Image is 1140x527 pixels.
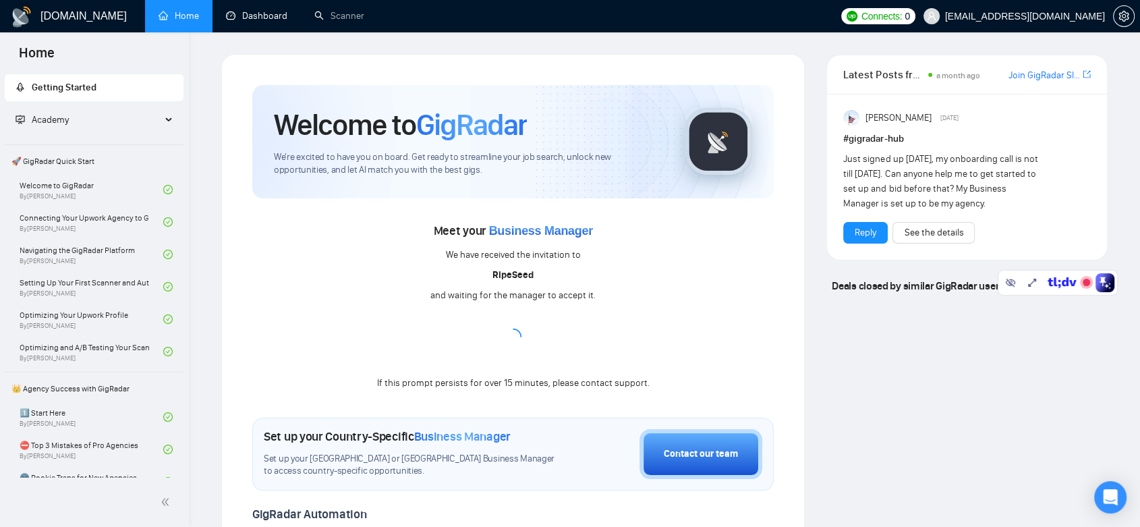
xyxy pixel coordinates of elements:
span: [PERSON_NAME] [865,111,932,126]
a: Join GigRadar Slack Community [1008,68,1080,83]
b: RipeSeed [492,269,534,281]
span: 🚀 GigRadar Quick Start [6,148,182,175]
span: check-circle [163,477,173,487]
a: Navigating the GigRadar PlatformBy[PERSON_NAME] [20,240,163,269]
h1: Welcome to [274,107,527,143]
h1: Set up your Country-Specific [264,429,511,444]
a: Reply [855,225,876,240]
a: export [1083,68,1091,81]
div: Contact our team [664,447,738,462]
a: setting [1113,11,1135,22]
div: If this prompt persists for over 15 minutes, please contact support. [377,376,650,391]
span: check-circle [163,412,173,422]
button: Contact our team [639,429,762,479]
span: 0 [905,9,910,24]
a: searchScanner [314,10,364,22]
span: a month ago [936,71,980,80]
span: Latest Posts from the GigRadar Community [843,66,923,83]
a: dashboardDashboard [226,10,287,22]
button: setting [1113,5,1135,27]
span: check-circle [163,282,173,292]
span: user [927,11,936,21]
span: check-circle [163,185,173,194]
span: We're excited to have you on board. Get ready to streamline your job search, unlock new opportuni... [274,151,663,177]
button: Reply [843,222,888,244]
span: export [1083,69,1091,80]
span: Set up your [GEOGRAPHIC_DATA] or [GEOGRAPHIC_DATA] Business Manager to access country-specific op... [264,453,563,478]
span: Connects: [861,9,902,24]
span: check-circle [163,314,173,324]
a: ⛔ Top 3 Mistakes of Pro AgenciesBy[PERSON_NAME] [20,435,163,464]
a: 1️⃣ Start HereBy[PERSON_NAME] [20,402,163,432]
span: check-circle [163,217,173,227]
a: Setting Up Your First Scanner and Auto-BidderBy[PERSON_NAME] [20,272,163,302]
span: check-circle [163,250,173,259]
span: Meet your [434,223,593,238]
a: Welcome to GigRadarBy[PERSON_NAME] [20,175,163,204]
img: gigradar-logo.png [685,108,752,175]
a: homeHome [159,10,199,22]
span: Home [8,43,65,72]
span: [DATE] [940,112,959,124]
span: Deals closed by similar GigRadar users [826,274,1009,298]
h1: # gigradar-hub [843,132,1091,146]
span: GigRadar [416,107,527,143]
span: Academy [16,114,69,126]
div: and waiting for the manager to accept it. [430,288,596,303]
span: check-circle [163,347,173,356]
button: See the details [892,222,975,244]
div: Open Intercom Messenger [1094,481,1127,514]
a: See the details [904,225,963,240]
span: Business Manager [489,224,593,238]
a: Connecting Your Upwork Agency to GigRadarBy[PERSON_NAME] [20,207,163,237]
span: Business Manager [414,429,511,444]
span: fund-projection-screen [16,115,25,124]
span: Getting Started [32,82,96,93]
span: double-left [161,495,174,509]
img: upwork-logo.png [847,11,857,22]
img: logo [11,6,32,28]
a: Optimizing and A/B Testing Your Scanner for Better ResultsBy[PERSON_NAME] [20,337,163,366]
span: loading [502,325,525,348]
span: rocket [16,82,25,92]
a: Optimizing Your Upwork ProfileBy[PERSON_NAME] [20,304,163,334]
span: 👑 Agency Success with GigRadar [6,375,182,402]
div: Just signed up [DATE], my onboarding call is not till [DATE]. Can anyone help me to get started t... [843,152,1041,211]
div: We have received the invitation to [446,248,581,262]
a: 🌚 Rookie Traps for New Agencies [20,467,163,497]
span: Academy [32,114,69,126]
img: Anisuzzaman Khan [843,110,859,126]
li: Getting Started [5,74,183,101]
span: GigRadar Automation [252,507,366,522]
span: check-circle [163,445,173,454]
